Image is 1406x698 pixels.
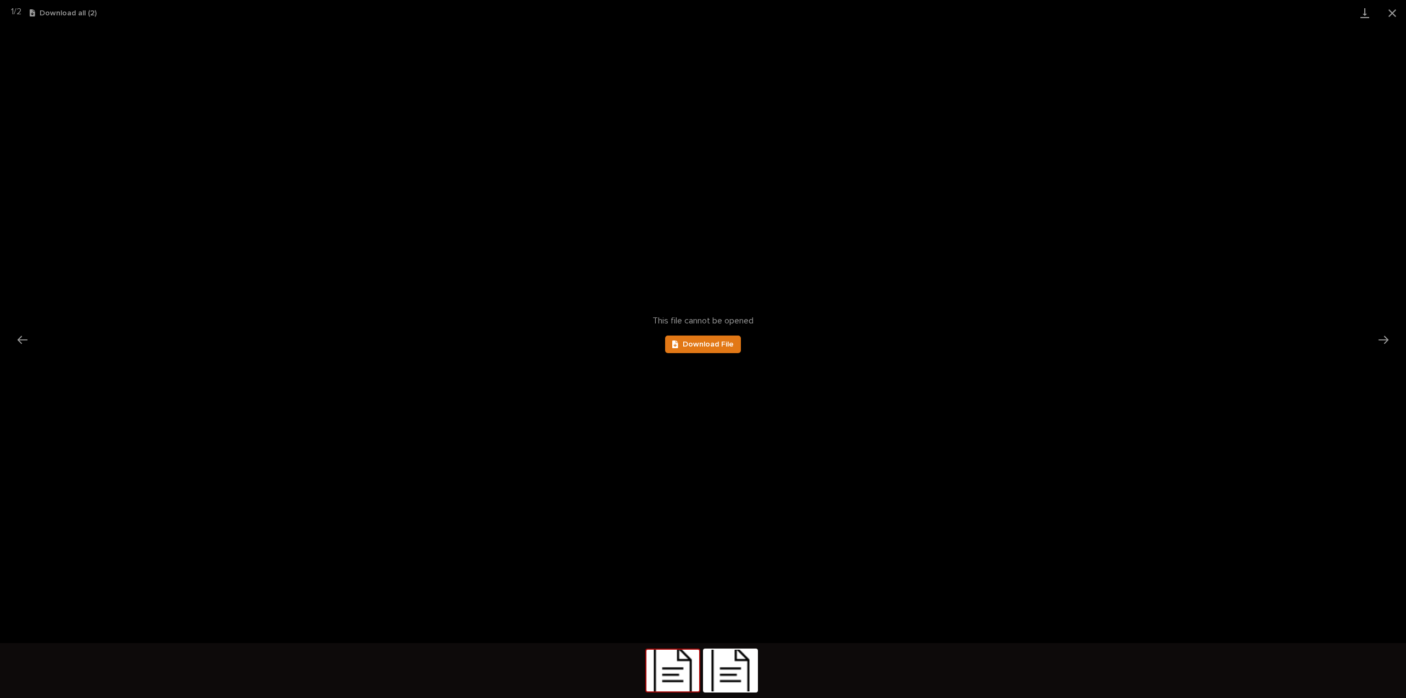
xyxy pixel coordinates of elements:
[11,7,14,16] span: 1
[646,650,699,691] img: document.png
[30,9,97,17] button: Download all (2)
[652,316,754,326] span: This file cannot be opened
[665,336,741,353] a: Download File
[704,650,757,691] img: document.png
[16,7,21,16] span: 2
[11,329,34,350] button: Previous slide
[683,340,734,348] span: Download File
[1372,329,1395,350] button: Next slide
